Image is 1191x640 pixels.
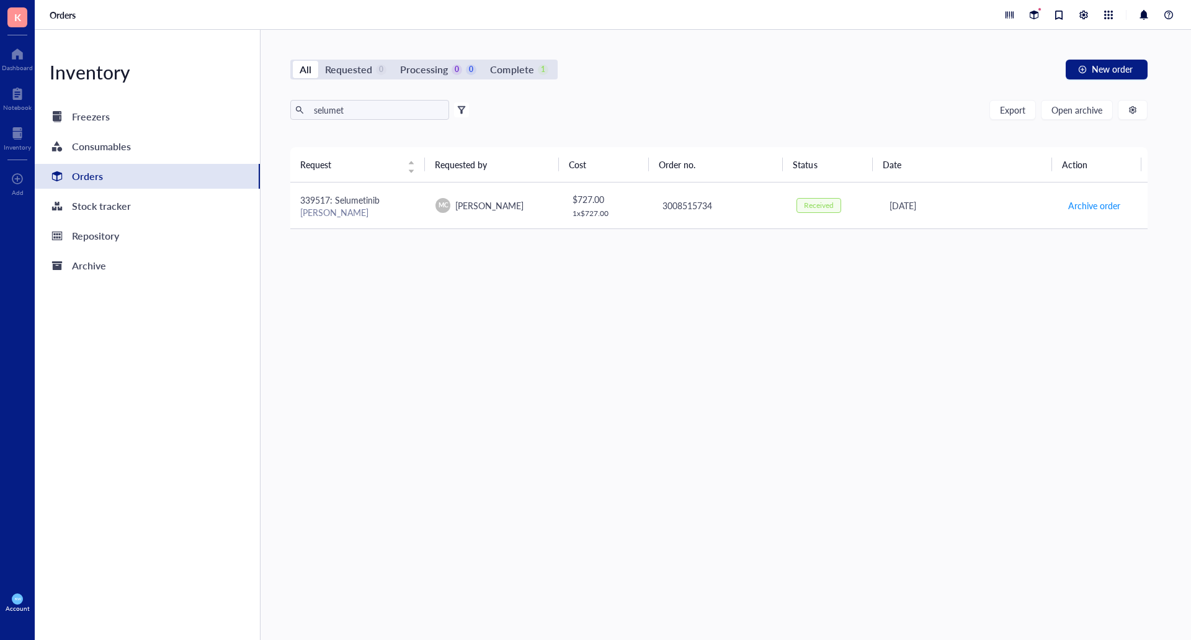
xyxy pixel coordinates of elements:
a: Freezers [35,104,260,129]
button: New order [1066,60,1148,79]
a: Inventory [4,124,31,151]
span: MC [438,201,448,210]
span: Export [1000,105,1025,115]
span: New order [1092,64,1133,74]
div: Consumables [72,138,131,155]
input: Find orders in table [309,101,444,119]
div: Dashboard [2,64,33,71]
th: Request [290,147,425,182]
span: K [14,9,21,25]
a: Archive [35,253,260,278]
div: Orders [72,168,103,185]
span: Request [300,158,400,171]
a: Notebook [3,84,32,111]
span: KW [14,597,20,601]
span: 339517: Selumetinib [300,194,380,206]
button: Archive order [1068,196,1121,215]
div: 0 [376,65,386,75]
div: Freezers [72,108,110,125]
div: [DATE] [890,199,1048,212]
th: Order no. [649,147,783,182]
span: [PERSON_NAME] [455,199,524,212]
a: Dashboard [2,44,33,71]
div: 3008515734 [662,199,777,212]
div: Account [6,605,30,612]
div: Received [804,201,834,210]
div: 1 [538,65,548,75]
span: Open archive [1051,105,1102,115]
div: Inventory [4,143,31,151]
a: Orders [35,164,260,189]
th: Status [783,147,872,182]
a: Consumables [35,134,260,159]
div: Requested [325,61,372,78]
div: Repository [72,227,119,245]
div: 0 [452,65,462,75]
div: Notebook [3,104,32,111]
div: All [300,61,311,78]
div: Processing [400,61,448,78]
div: segmented control [290,60,558,79]
div: 1 x $ 727.00 [573,209,642,219]
th: Cost [559,147,648,182]
div: Archive [72,257,106,274]
div: Add [12,189,24,196]
a: Stock tracker [35,194,260,219]
button: Open archive [1041,100,1113,120]
a: Orders [50,9,78,20]
div: $ 727.00 [573,192,642,206]
div: 0 [466,65,476,75]
div: Complete [490,61,533,78]
div: [PERSON_NAME] [300,207,416,218]
button: Export [989,100,1036,120]
span: Archive order [1068,199,1120,212]
div: Inventory [35,60,260,84]
div: Stock tracker [72,197,131,215]
a: Repository [35,223,260,248]
th: Action [1052,147,1142,182]
th: Date [873,147,1052,182]
td: 3008515734 [651,183,787,229]
th: Requested by [425,147,560,182]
